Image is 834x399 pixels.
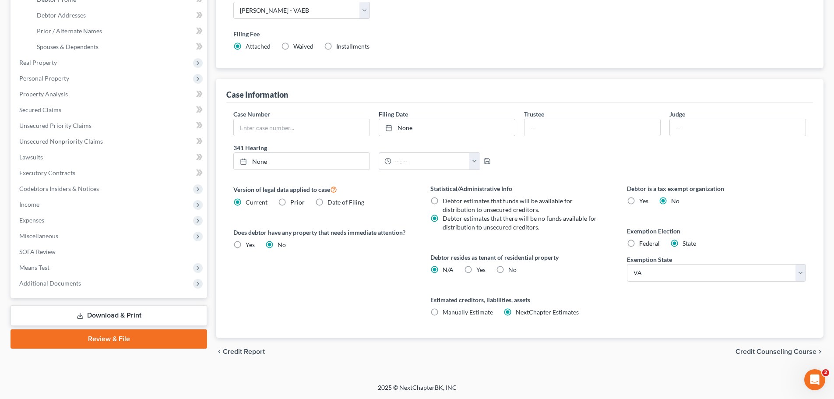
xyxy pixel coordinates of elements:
span: SOFA Review [19,248,56,255]
a: Unsecured Nonpriority Claims [12,134,207,149]
span: Personal Property [19,74,69,82]
input: -- : -- [391,153,470,169]
a: Debtor Addresses [30,7,207,23]
label: Filing Fee [233,29,806,39]
label: Exemption State [627,255,672,264]
label: Estimated creditors, liabilities, assets [430,295,609,304]
a: Spouses & Dependents [30,39,207,55]
span: Prior / Alternate Names [37,27,102,35]
label: Filing Date [379,109,408,119]
span: State [683,240,696,247]
span: Prior [290,198,305,206]
a: Secured Claims [12,102,207,118]
span: Miscellaneous [19,232,58,240]
a: Download & Print [11,305,207,326]
label: 341 Hearing [229,143,520,152]
span: Codebtors Insiders & Notices [19,185,99,192]
span: Property Analysis [19,90,68,98]
span: Current [246,198,267,206]
span: Federal [639,240,660,247]
span: Debtor Addresses [37,11,86,19]
span: Debtor estimates that funds will be available for distribution to unsecured creditors. [443,197,573,213]
span: 2 [822,369,829,376]
a: Prior / Alternate Names [30,23,207,39]
span: No [671,197,679,205]
label: Case Number [233,109,270,119]
button: Credit Counseling Course chevron_right [735,348,823,355]
span: Real Property [19,59,57,66]
i: chevron_left [216,348,223,355]
span: Debtor estimates that there will be no funds available for distribution to unsecured creditors. [443,215,597,231]
span: Credit Counseling Course [735,348,816,355]
span: Attached [246,42,271,50]
span: Unsecured Priority Claims [19,122,91,129]
span: Waived [293,42,313,50]
div: 2025 © NextChapterBK, INC [168,383,667,399]
a: Property Analysis [12,86,207,102]
label: Exemption Election [627,226,806,236]
button: chevron_left Credit Report [216,348,265,355]
span: Yes [639,197,648,205]
span: Executory Contracts [19,169,75,177]
input: -- [670,119,806,136]
a: SOFA Review [12,244,207,260]
span: Installments [336,42,369,50]
div: Case Information [226,89,288,100]
label: Judge [669,109,685,119]
span: Credit Report [223,348,265,355]
a: Executory Contracts [12,165,207,181]
label: Debtor is a tax exempt organization [627,184,806,193]
span: Manually Estimate [443,308,493,316]
span: Spouses & Dependents [37,43,99,50]
a: Lawsuits [12,149,207,165]
a: None [379,119,515,136]
iframe: Intercom live chat [804,369,825,390]
a: Unsecured Priority Claims [12,118,207,134]
input: -- [524,119,660,136]
label: Statistical/Administrative Info [430,184,609,193]
span: NextChapter Estimates [516,308,579,316]
i: chevron_right [816,348,823,355]
label: Debtor resides as tenant of residential property [430,253,609,262]
span: Lawsuits [19,153,43,161]
a: None [234,153,369,169]
span: Expenses [19,216,44,224]
span: Means Test [19,264,49,271]
span: N/A [443,266,454,273]
label: Version of legal data applied to case [233,184,412,194]
input: Enter case number... [234,119,369,136]
span: Yes [476,266,486,273]
a: Review & File [11,329,207,349]
span: Yes [246,241,255,248]
label: Does debtor have any property that needs immediate attention? [233,228,412,237]
span: Secured Claims [19,106,61,113]
span: Additional Documents [19,279,81,287]
label: Trustee [524,109,544,119]
span: Unsecured Nonpriority Claims [19,138,103,145]
span: Income [19,201,39,208]
span: No [508,266,517,273]
span: No [278,241,286,248]
span: Date of Filing [327,198,364,206]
